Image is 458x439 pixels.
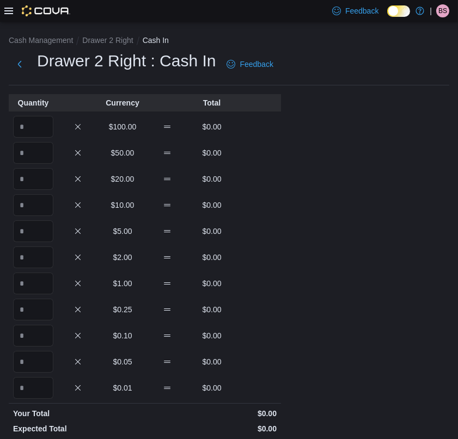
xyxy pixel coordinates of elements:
[436,4,449,17] div: Brendan Samuel
[430,4,432,17] p: |
[82,36,133,45] button: Drawer 2 Right
[387,5,410,17] input: Dark Mode
[143,36,169,45] button: Cash In
[102,278,143,289] p: $1.00
[22,5,70,16] img: Cova
[147,423,277,434] p: $0.00
[192,252,232,263] p: $0.00
[438,4,447,17] span: BS
[13,325,53,347] input: Quantity
[13,220,53,242] input: Quantity
[192,97,232,108] p: Total
[147,408,277,419] p: $0.00
[102,382,143,393] p: $0.01
[13,377,53,399] input: Quantity
[192,121,232,132] p: $0.00
[13,299,53,320] input: Quantity
[192,356,232,367] p: $0.00
[222,53,277,75] a: Feedback
[13,116,53,138] input: Quantity
[13,408,143,419] p: Your Total
[192,200,232,211] p: $0.00
[192,226,232,237] p: $0.00
[13,246,53,268] input: Quantity
[240,59,273,70] span: Feedback
[37,50,216,72] h1: Drawer 2 Right : Cash In
[192,382,232,393] p: $0.00
[102,147,143,158] p: $50.00
[192,278,232,289] p: $0.00
[102,174,143,184] p: $20.00
[102,121,143,132] p: $100.00
[13,423,143,434] p: Expected Total
[13,168,53,190] input: Quantity
[192,304,232,315] p: $0.00
[9,35,449,48] nav: An example of EuiBreadcrumbs
[13,273,53,294] input: Quantity
[9,53,30,75] button: Next
[345,5,378,16] span: Feedback
[102,97,143,108] p: Currency
[192,330,232,341] p: $0.00
[102,200,143,211] p: $10.00
[102,252,143,263] p: $2.00
[13,194,53,216] input: Quantity
[13,351,53,373] input: Quantity
[102,356,143,367] p: $0.05
[192,174,232,184] p: $0.00
[13,97,53,108] p: Quantity
[102,304,143,315] p: $0.25
[13,142,53,164] input: Quantity
[102,226,143,237] p: $5.00
[102,330,143,341] p: $0.10
[192,147,232,158] p: $0.00
[9,36,73,45] button: Cash Management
